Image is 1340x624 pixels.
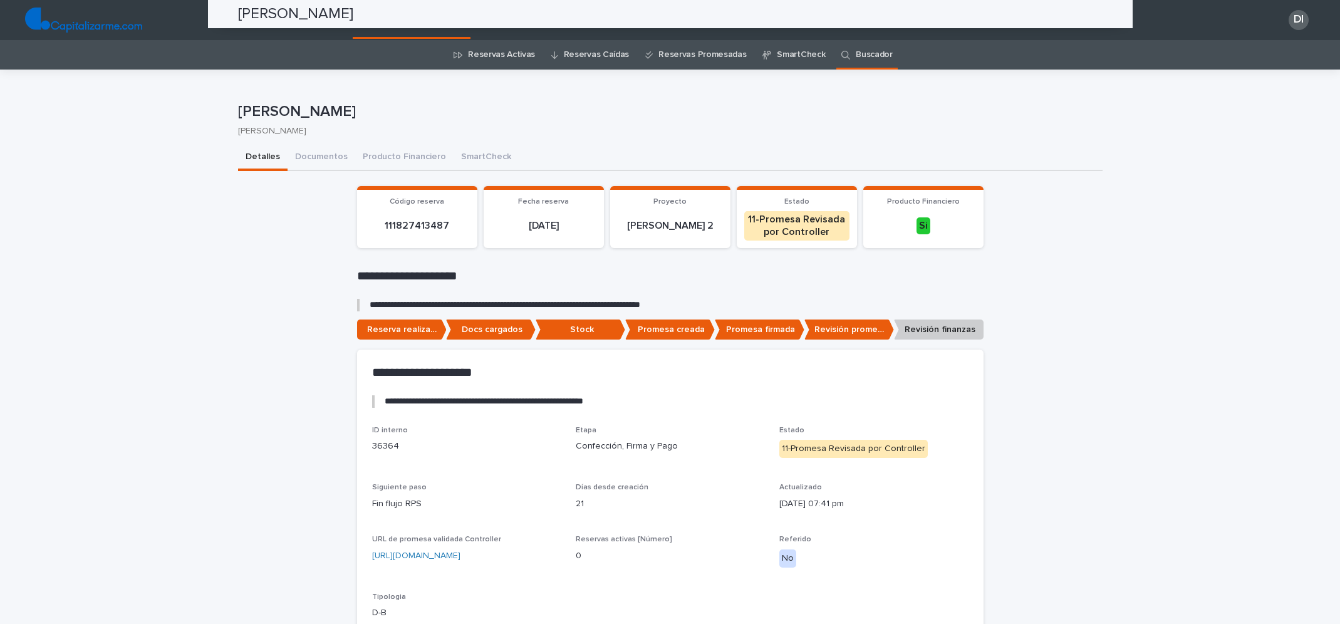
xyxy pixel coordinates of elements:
[576,497,764,511] p: 21
[618,220,723,232] p: [PERSON_NAME] 2
[372,551,460,560] a: [URL][DOMAIN_NAME]
[576,427,596,434] span: Etapa
[576,549,764,563] p: 0
[653,198,687,205] span: Proyecto
[357,320,447,340] p: Reserva realizada
[576,536,672,543] span: Reservas activas [Número]
[779,427,804,434] span: Estado
[372,536,501,543] span: URL de promesa validada Controller
[856,40,893,70] a: Buscador
[715,320,804,340] p: Promesa firmada
[744,211,849,240] div: 11-Promesa Revisada por Controller
[365,220,470,232] p: 111827413487
[238,126,1093,137] p: [PERSON_NAME]
[355,145,454,171] button: Producto Financiero
[779,497,968,511] p: [DATE] 07:41 pm
[372,593,406,601] span: Tipologia
[658,40,746,70] a: Reservas Promesadas
[390,198,444,205] span: Código reserva
[779,536,811,543] span: Referido
[564,40,629,70] a: Reservas Caídas
[454,145,519,171] button: SmartCheck
[468,40,535,70] a: Reservas Activas
[779,484,822,491] span: Actualizado
[784,198,809,205] span: Estado
[777,40,825,70] a: SmartCheck
[238,145,288,171] button: Detalles
[1289,10,1309,30] div: DI
[238,103,1098,121] p: [PERSON_NAME]
[779,549,796,568] div: No
[491,220,596,232] p: [DATE]
[372,427,408,434] span: ID interno
[779,440,928,458] div: 11-Promesa Revisada por Controller
[372,484,427,491] span: Siguiente paso
[372,606,561,620] p: D-B
[288,145,355,171] button: Documentos
[518,198,569,205] span: Fecha reserva
[625,320,715,340] p: Promesa creada
[372,440,561,453] p: 36364
[372,497,561,511] p: Fin flujo RPS
[446,320,536,340] p: Docs cargados
[25,8,142,33] img: TjQlHxlQVOtaKxwbrr5R
[576,440,764,453] p: Confección, Firma y Pago
[917,217,930,234] div: Si
[887,198,960,205] span: Producto Financiero
[536,320,625,340] p: Stock
[804,320,894,340] p: Revisión promesa
[894,320,984,340] p: Revisión finanzas
[576,484,648,491] span: Días desde creación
